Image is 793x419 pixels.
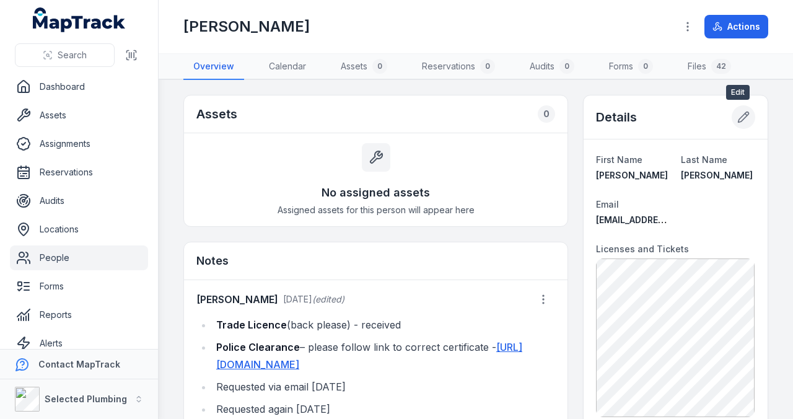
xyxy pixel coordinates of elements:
a: Overview [183,54,244,80]
a: Locations [10,217,148,242]
div: 0 [538,105,555,123]
li: Requested again [DATE] [212,400,555,418]
a: Forms0 [599,54,663,80]
a: Reports [10,302,148,327]
a: Audits0 [520,54,584,80]
a: Assets0 [331,54,397,80]
a: Assets [10,103,148,128]
button: Actions [704,15,768,38]
strong: Trade Licence [216,319,287,331]
span: [PERSON_NAME] [596,170,668,180]
a: Reservations [10,160,148,185]
span: [PERSON_NAME] [681,170,753,180]
a: Assignments [10,131,148,156]
a: Forms [10,274,148,299]
div: 42 [711,59,731,74]
div: 0 [372,59,387,74]
li: Requested via email [DATE] [212,378,555,395]
strong: [PERSON_NAME] [196,292,278,307]
h2: Details [596,108,637,126]
h1: [PERSON_NAME] [183,17,310,37]
span: (edited) [312,294,344,304]
div: 0 [638,59,653,74]
strong: Selected Plumbing [45,394,127,404]
span: Licenses and Tickets [596,244,689,254]
span: Last Name [681,154,727,165]
a: Alerts [10,331,148,356]
strong: Police Clearance [216,341,300,353]
span: First Name [596,154,642,165]
li: – please follow link to correct certificate - [212,338,555,373]
h3: Notes [196,252,229,270]
span: Search [58,49,87,61]
strong: Contact MapTrack [38,359,120,369]
span: Edit [726,85,750,100]
h3: No assigned assets [322,184,430,201]
span: Email [596,199,619,209]
span: [DATE] [283,294,312,304]
li: (back please) - received [212,316,555,333]
a: Reservations0 [412,54,505,80]
a: Files42 [678,54,741,80]
h2: Assets [196,105,237,123]
span: Assigned assets for this person will appear here [278,204,475,216]
button: Search [15,43,115,67]
a: People [10,245,148,270]
a: Audits [10,188,148,213]
a: MapTrack [33,7,126,32]
div: 0 [559,59,574,74]
a: Dashboard [10,74,148,99]
a: Calendar [259,54,316,80]
span: [EMAIL_ADDRESS][DOMAIN_NAME] [596,214,745,225]
time: 8/20/2025, 12:47:28 PM [283,294,312,304]
div: 0 [480,59,495,74]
